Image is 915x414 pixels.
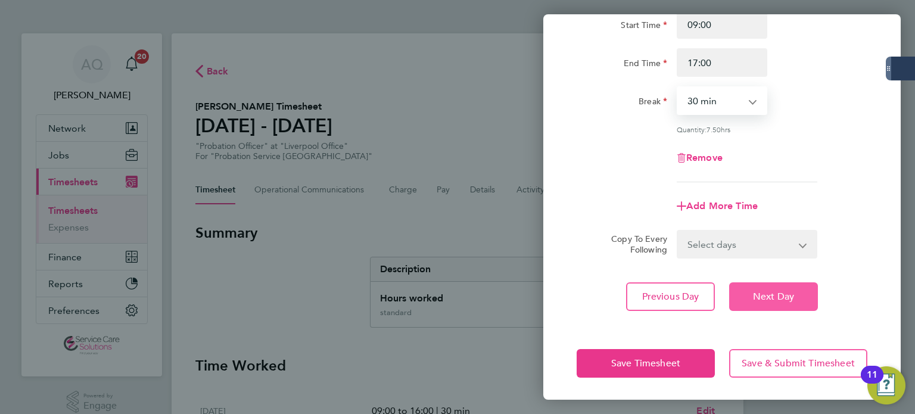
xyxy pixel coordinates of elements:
button: Previous Day [626,282,715,311]
button: Add More Time [677,201,758,211]
label: Break [639,96,667,110]
span: Save & Submit Timesheet [742,357,855,369]
span: Next Day [753,291,794,303]
label: Start Time [621,20,667,34]
button: Open Resource Center, 11 new notifications [867,366,905,404]
span: Previous Day [642,291,699,303]
input: E.g. 08:00 [677,10,767,39]
label: End Time [624,58,667,72]
input: E.g. 18:00 [677,48,767,77]
div: Quantity: hrs [677,124,817,134]
button: Next Day [729,282,818,311]
button: Save Timesheet [577,349,715,378]
span: Remove [686,152,723,163]
label: Copy To Every Following [602,234,667,255]
span: 7.50 [707,124,721,134]
span: Add More Time [686,200,758,211]
button: Save & Submit Timesheet [729,349,867,378]
span: Save Timesheet [611,357,680,369]
div: 11 [867,375,877,390]
button: Remove [677,153,723,163]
